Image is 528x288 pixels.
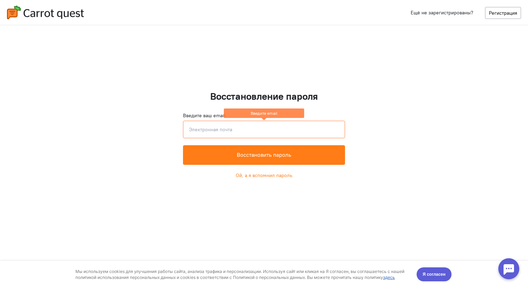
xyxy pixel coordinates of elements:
[7,6,84,19] img: carrot-quest-logo.svg
[485,7,521,19] a: Регистрация
[417,7,452,21] button: Я согласен
[183,112,226,119] label: Введите ваш email
[236,172,292,178] a: Ой, а я вспомнил пароль
[224,108,304,118] ng-message: Введите email
[383,14,395,19] a: здесь
[183,121,345,138] input: Электронная почта
[183,145,345,164] button: Восстановить пароль
[75,8,409,20] div: Мы используем cookies для улучшения работы сайта, анализа трафика и персонализации. Используя сай...
[411,9,473,16] span: Ещё не зарегистрированы?
[423,10,446,17] span: Я согласен
[210,90,318,103] strong: Восстановление пароля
